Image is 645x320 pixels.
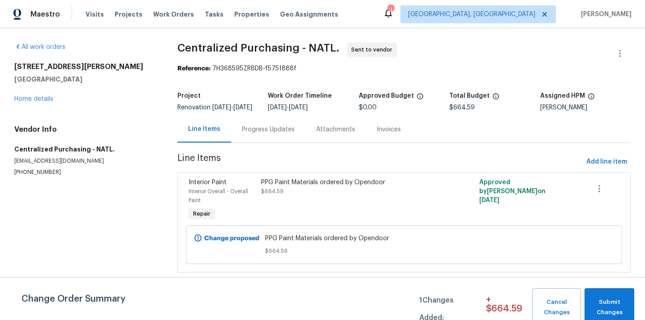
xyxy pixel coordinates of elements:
[177,43,340,53] span: Centralized Purchasing - NATL.
[14,157,156,165] p: [EMAIL_ADDRESS][DOMAIN_NAME]
[316,125,355,134] div: Attachments
[479,197,499,203] span: [DATE]
[289,104,308,111] span: [DATE]
[177,154,583,170] span: Line Items
[233,104,252,111] span: [DATE]
[14,75,156,84] h5: [GEOGRAPHIC_DATA]
[449,93,490,99] h5: Total Budget
[14,44,65,50] a: All work orders
[189,209,214,218] span: Repair
[577,10,632,19] span: [PERSON_NAME]
[589,297,630,318] span: Submit Changes
[479,179,546,203] span: Approved by [PERSON_NAME] on
[188,125,220,134] div: Line Items
[417,93,424,104] span: The total cost of line items that have been approved by both Opendoor and the Trade Partner. This...
[586,156,627,168] span: Add line item
[14,125,156,134] h4: Vendor Info
[177,93,201,99] h5: Project
[268,104,287,111] span: [DATE]
[261,189,284,194] span: $664.59
[492,93,499,104] span: The total cost of line items that have been proposed by Opendoor. This sum includes line items th...
[540,104,631,111] div: [PERSON_NAME]
[30,10,60,19] span: Maestro
[212,104,231,111] span: [DATE]
[537,297,576,318] span: Cancel Changes
[377,125,401,134] div: Invoices
[280,10,338,19] span: Geo Assignments
[351,45,396,54] span: Sent to vendor
[204,235,259,242] b: Change proposed
[14,169,156,176] p: [PHONE_NUMBER]
[359,104,377,111] span: $0.00
[234,10,269,19] span: Properties
[177,64,631,73] div: 7H368595ZR8DB-f5751888f
[408,10,535,19] span: [GEOGRAPHIC_DATA], [GEOGRAPHIC_DATA]
[86,10,104,19] span: Visits
[265,234,543,243] span: PPG Paint Materials ordered by Opendoor
[268,104,308,111] span: -
[449,104,475,111] span: $664.59
[205,11,224,17] span: Tasks
[242,125,295,134] div: Progress Updates
[268,93,332,99] h5: Work Order Timeline
[14,62,156,71] h2: [STREET_ADDRESS][PERSON_NAME]
[14,96,53,102] a: Home details
[588,93,595,104] span: The hpm assigned to this work order.
[387,5,394,14] div: 3
[177,65,211,72] b: Reference:
[583,154,631,170] button: Add line item
[189,189,248,203] span: Interior Overall - Overall Paint
[189,179,227,186] span: Interior Paint
[540,93,585,99] h5: Assigned HPM
[115,10,142,19] span: Projects
[261,178,438,187] div: PPG Paint Materials ordered by Opendoor
[153,10,194,19] span: Work Orders
[359,93,414,99] h5: Approved Budget
[265,246,543,255] span: $664.59
[212,104,252,111] span: -
[177,104,252,111] span: Renovation
[14,145,156,154] h5: Centralized Purchasing - NATL.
